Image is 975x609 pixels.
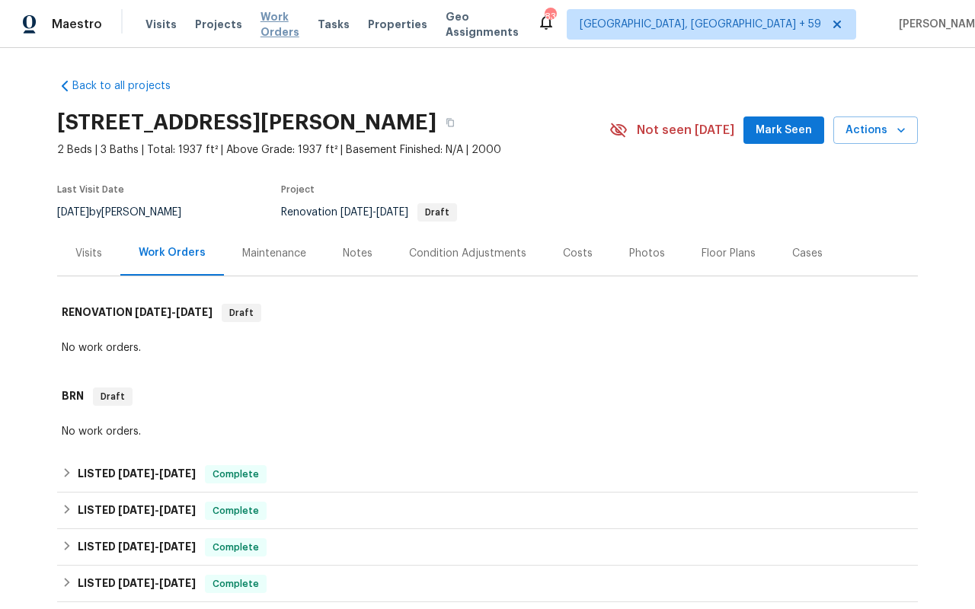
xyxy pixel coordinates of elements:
[62,387,84,406] h6: BRN
[206,503,265,518] span: Complete
[57,78,203,94] a: Back to all projects
[446,9,519,40] span: Geo Assignments
[340,207,372,218] span: [DATE]
[756,121,812,140] span: Mark Seen
[139,245,206,260] div: Work Orders
[159,578,196,588] span: [DATE]
[223,305,260,320] span: Draft
[206,576,265,591] span: Complete
[118,505,196,515] span: -
[118,505,155,515] span: [DATE]
[57,115,436,130] h2: [STREET_ADDRESS][PERSON_NAME]
[580,17,821,32] span: [GEOGRAPHIC_DATA], [GEOGRAPHIC_DATA] + 59
[176,307,213,317] span: [DATE]
[281,185,315,194] span: Project
[57,289,918,337] div: RENOVATION [DATE]-[DATE]Draft
[57,203,200,222] div: by [PERSON_NAME]
[702,246,756,261] div: Floor Plans
[78,538,196,556] h6: LISTED
[94,389,131,404] span: Draft
[545,9,555,24] div: 838
[62,424,913,439] div: No work orders.
[62,340,913,356] div: No work orders.
[833,116,918,145] button: Actions
[318,19,350,30] span: Tasks
[206,467,265,482] span: Complete
[242,246,306,261] div: Maintenance
[57,207,89,218] span: [DATE]
[563,246,593,261] div: Costs
[78,575,196,593] h6: LISTED
[368,17,427,32] span: Properties
[195,17,242,32] span: Projects
[629,246,665,261] div: Photos
[62,304,213,322] h6: RENOVATION
[340,207,408,218] span: -
[52,17,102,32] span: Maestro
[419,208,456,217] span: Draft
[118,541,155,552] span: [DATE]
[145,17,177,32] span: Visits
[792,246,823,261] div: Cases
[57,456,918,493] div: LISTED [DATE]-[DATE]Complete
[75,246,102,261] div: Visits
[57,566,918,602] div: LISTED [DATE]-[DATE]Complete
[78,502,196,520] h6: LISTED
[118,468,196,479] span: -
[57,372,918,421] div: BRN Draft
[118,468,155,479] span: [DATE]
[343,246,372,261] div: Notes
[57,185,124,194] span: Last Visit Date
[846,121,906,140] span: Actions
[78,465,196,483] h6: LISTED
[409,246,526,261] div: Condition Adjustments
[743,116,824,145] button: Mark Seen
[57,142,609,158] span: 2 Beds | 3 Baths | Total: 1937 ft² | Above Grade: 1937 ft² | Basement Finished: N/A | 2000
[159,505,196,515] span: [DATE]
[376,207,408,218] span: [DATE]
[57,493,918,529] div: LISTED [DATE]-[DATE]Complete
[118,578,155,588] span: [DATE]
[135,307,171,317] span: [DATE]
[57,529,918,566] div: LISTED [DATE]-[DATE]Complete
[637,123,734,138] span: Not seen [DATE]
[206,540,265,555] span: Complete
[135,307,213,317] span: -
[159,541,196,552] span: [DATE]
[118,541,196,552] span: -
[261,9,299,40] span: Work Orders
[159,468,196,479] span: [DATE]
[436,109,464,136] button: Copy Address
[118,578,196,588] span: -
[281,207,457,218] span: Renovation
